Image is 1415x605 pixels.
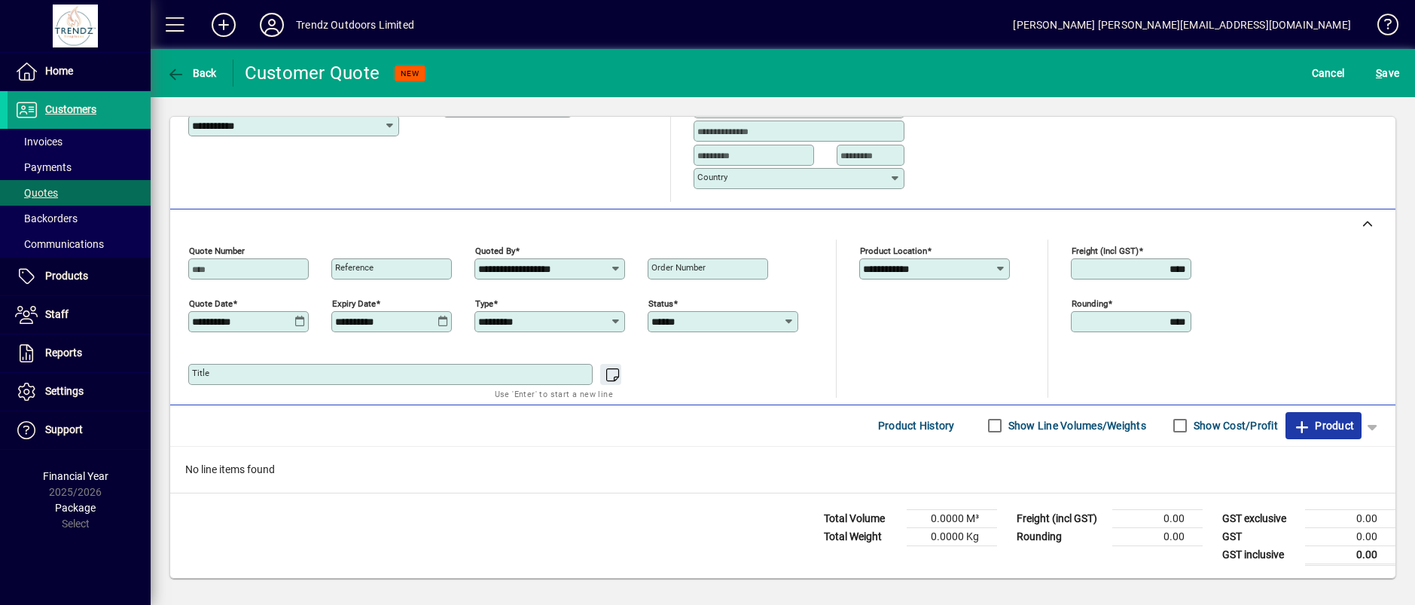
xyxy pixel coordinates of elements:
[15,187,58,199] span: Quotes
[1072,298,1108,308] mat-label: Rounding
[163,60,221,87] button: Back
[248,11,296,38] button: Profile
[192,368,209,378] mat-label: Title
[816,509,907,527] td: Total Volume
[151,60,233,87] app-page-header-button: Back
[697,172,727,182] mat-label: Country
[1112,527,1203,545] td: 0.00
[8,258,151,295] a: Products
[1366,3,1396,52] a: Knowledge Base
[8,180,151,206] a: Quotes
[8,154,151,180] a: Payments
[15,212,78,225] span: Backorders
[43,470,108,482] span: Financial Year
[335,262,374,273] mat-label: Reference
[907,509,997,527] td: 0.0000 M³
[401,69,419,78] span: NEW
[1215,545,1305,564] td: GST inclusive
[1009,527,1112,545] td: Rounding
[296,13,414,37] div: Trendz Outdoors Limited
[8,206,151,231] a: Backorders
[45,103,96,115] span: Customers
[45,308,69,320] span: Staff
[15,238,104,250] span: Communications
[170,447,1395,493] div: No line items found
[200,11,248,38] button: Add
[1215,527,1305,545] td: GST
[245,61,380,85] div: Customer Quote
[1305,509,1395,527] td: 0.00
[475,245,515,255] mat-label: Quoted by
[45,423,83,435] span: Support
[45,385,84,397] span: Settings
[189,298,233,308] mat-label: Quote date
[1376,67,1382,79] span: S
[1308,60,1349,87] button: Cancel
[1191,418,1278,433] label: Show Cost/Profit
[860,245,927,255] mat-label: Product location
[878,414,955,438] span: Product History
[1312,61,1345,85] span: Cancel
[8,53,151,90] a: Home
[1013,13,1351,37] div: [PERSON_NAME] [PERSON_NAME][EMAIL_ADDRESS][DOMAIN_NAME]
[15,136,63,148] span: Invoices
[1285,412,1362,439] button: Product
[8,231,151,257] a: Communications
[907,527,997,545] td: 0.0000 Kg
[475,298,493,308] mat-label: Type
[45,65,73,77] span: Home
[8,296,151,334] a: Staff
[816,527,907,545] td: Total Weight
[45,347,82,359] span: Reports
[1305,545,1395,564] td: 0.00
[8,411,151,449] a: Support
[8,373,151,411] a: Settings
[55,502,96,514] span: Package
[166,67,217,79] span: Back
[495,385,613,402] mat-hint: Use 'Enter' to start a new line
[648,298,673,308] mat-label: Status
[1305,527,1395,545] td: 0.00
[8,335,151,372] a: Reports
[8,129,151,154] a: Invoices
[1112,509,1203,527] td: 0.00
[189,245,245,255] mat-label: Quote number
[45,270,88,282] span: Products
[1215,509,1305,527] td: GST exclusive
[1372,60,1403,87] button: Save
[1376,61,1399,85] span: ave
[872,412,961,439] button: Product History
[15,161,72,173] span: Payments
[651,262,706,273] mat-label: Order number
[1293,414,1354,438] span: Product
[332,298,376,308] mat-label: Expiry date
[1009,509,1112,527] td: Freight (incl GST)
[1005,418,1146,433] label: Show Line Volumes/Weights
[1072,245,1139,255] mat-label: Freight (incl GST)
